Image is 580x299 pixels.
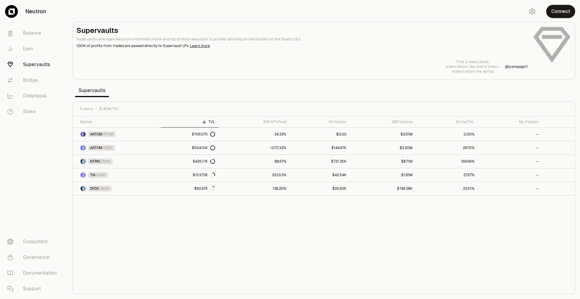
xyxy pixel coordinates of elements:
a: Ecosystem [2,234,65,250]
a: $2.61M [350,128,416,141]
a: -- [478,155,543,168]
a: 33.01% [416,182,478,195]
a: $425.17K [161,155,219,168]
a: First in every block,orders bloom like cherry trees—makers share the spring. [446,59,500,74]
a: Bridge [2,72,65,88]
div: 30D APY/hold [222,119,286,124]
img: USDC Logo [83,159,85,164]
img: dATOM Logo [81,132,83,137]
a: Governance [2,250,65,265]
a: 1,072.32% [219,141,290,154]
img: ATOM Logo [83,132,85,137]
a: $2.20M [350,141,416,154]
img: USDC Logo [83,173,85,177]
span: ATOM [103,132,113,137]
span: DYDX [90,186,99,191]
p: First in every block, [446,59,500,64]
span: USDC [101,159,111,164]
a: $62.47K [161,182,219,195]
p: 100% of profits from trades are passed directly to Supervault LPs. [76,43,528,49]
div: $706.07K [192,132,215,137]
a: 138.20% [219,182,290,195]
span: USDC [96,173,106,177]
a: $144.67K [290,141,350,154]
img: USDC Logo [83,186,85,191]
p: @ jcompagni1 [505,64,528,69]
span: dATOM [90,145,102,150]
a: dATOM LogoATOM LogodATOMATOM [73,128,161,141]
a: 88.67% [219,155,290,168]
a: $721.35K [290,155,350,168]
span: Supervaults [75,84,109,97]
span: 5 items [80,107,93,111]
a: @jcompagni1 [505,64,528,69]
a: 323.53% [219,168,290,182]
span: $1.85M TVL [99,107,119,111]
a: dATOM LogoUSDC LogodATOMUSDC [73,141,161,154]
a: -- [478,128,543,141]
a: $153.73K [161,168,219,182]
span: NTRN [90,159,100,164]
a: Learn more [190,43,210,48]
a: DYDX LogoUSDC LogoDYDXUSDC [73,182,161,195]
a: 34.33% [219,128,290,141]
a: $504.10K [161,141,219,154]
a: Orderbook [2,88,65,104]
div: $153.73K [193,173,215,177]
div: 1D Volume [294,119,347,124]
a: 0.00% [416,128,478,141]
a: 169.66% [416,155,478,168]
span: USDC [100,186,110,191]
a: $746.38K [350,182,416,195]
a: Documentation [2,265,65,281]
div: 30D Volume [354,119,413,124]
div: Market [80,119,157,124]
a: $20.62K [290,182,350,195]
a: $706.07K [161,128,219,141]
a: -- [478,182,543,195]
span: dATOM [90,132,102,137]
p: Supervaults leverages Neutron's enshrined oracle and top of block execution to provide optimally ... [76,37,528,42]
a: Balance [2,25,65,41]
img: NTRN Logo [81,159,83,164]
p: makers share the spring. [446,69,500,74]
img: DYDX Logo [81,186,83,191]
img: TIA Logo [81,173,83,177]
a: $1.81M [350,168,416,182]
div: $425.17K [193,159,215,164]
button: Connect [546,5,575,18]
div: My Position [482,119,539,124]
h2: Supervaults [76,26,528,35]
a: $42.54K [290,168,350,182]
span: TIA [90,173,95,177]
a: $8.71M [350,155,416,168]
div: 1D Vol/TVL [420,119,475,124]
a: Stake [2,104,65,119]
div: $504.10K [192,145,215,150]
a: Support [2,281,65,297]
a: -- [478,141,543,154]
span: USDC [103,145,113,150]
div: TVL [164,119,215,124]
a: TIA LogoUSDC LogoTIAUSDC [73,168,161,182]
a: 28.70% [416,141,478,154]
a: Earn [2,41,65,57]
a: NTRN LogoUSDC LogoNTRNUSDC [73,155,161,168]
a: 27.67% [416,168,478,182]
img: dATOM Logo [81,145,83,150]
a: Supervaults [2,57,65,72]
a: -- [478,168,543,182]
img: USDC Logo [83,145,85,150]
p: orders bloom like cherry trees— [446,64,500,69]
div: $62.47K [194,186,215,191]
a: $0.00 [290,128,350,141]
